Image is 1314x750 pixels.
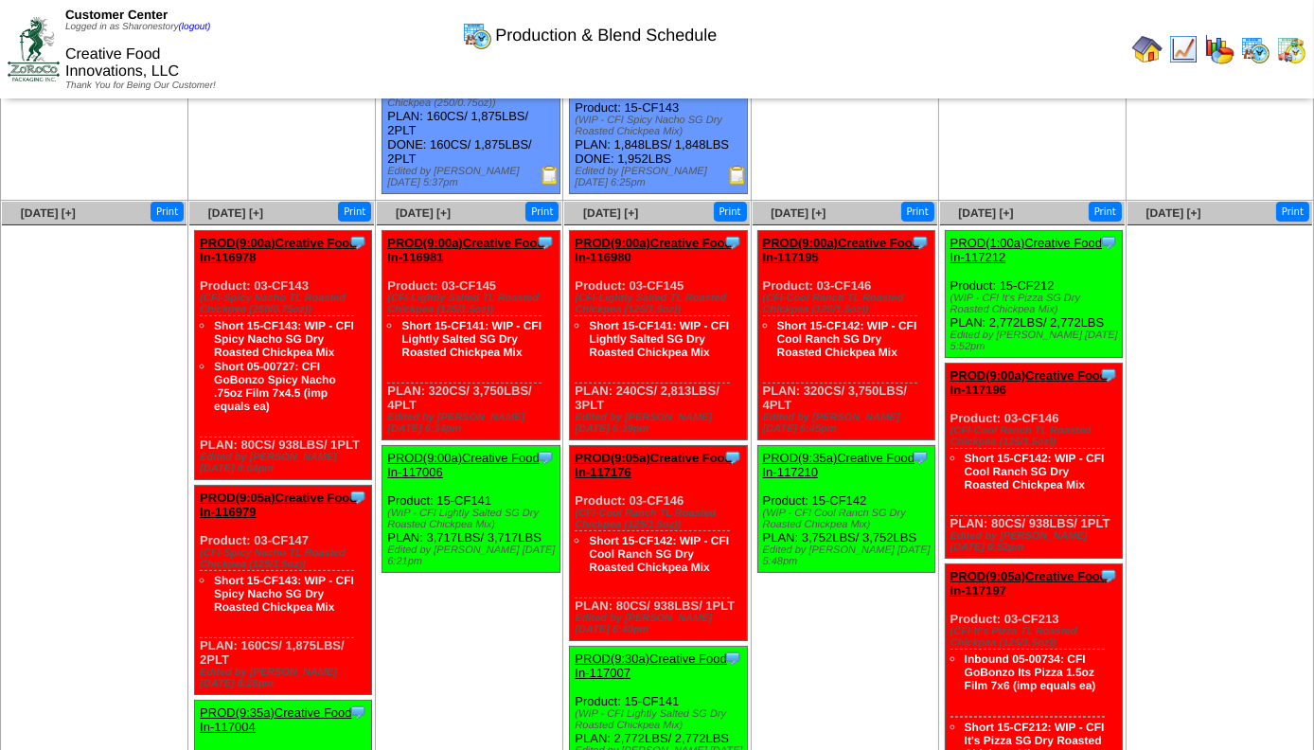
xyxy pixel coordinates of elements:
[151,202,184,222] button: Print
[1204,34,1234,64] img: graph.gif
[950,330,1122,352] div: Edited by [PERSON_NAME] [DATE] 5:52pm
[945,364,1122,559] div: Product: 03-CF146 PLAN: 80CS / 938LBS / 1PLT
[965,652,1096,692] a: Inbound 05-00734: CFI GoBonzo Its Pizza 1.5oz Film 7x6 (imp equals ea)
[575,115,746,137] div: (WIP - CFI Spicy Nacho SG Dry Roasted Chickpea Mix)
[536,233,555,252] img: Tooltip
[21,206,76,220] a: [DATE] [+]
[950,626,1122,649] div: (CFI-It's Pizza TL Roasted Chickpea (125/1.5oz))
[757,231,934,440] div: Product: 03-CF146 PLAN: 320CS / 3,750LBS / 4PLT
[8,17,60,80] img: ZoRoCo_Logo(Green%26Foil)%20jpg.webp
[570,231,747,440] div: Product: 03-CF145 PLAN: 240CS / 2,813LBS / 3PLT
[396,206,451,220] a: [DATE] [+]
[200,705,351,734] a: PROD(9:35a)Creative Food In-117004
[1099,566,1118,585] img: Tooltip
[348,488,367,507] img: Tooltip
[763,236,920,264] a: PROD(9:00a)Creative Food In-117195
[200,667,371,689] div: Edited by [PERSON_NAME] [DATE] 6:28pm
[382,25,559,194] div: Product: 03-CF143 PLAN: 160CS / 1,875LBS / 2PLT DONE: 160CS / 1,875LBS / 2PLT
[1276,202,1309,222] button: Print
[1089,202,1122,222] button: Print
[1240,34,1270,64] img: calendarprod.gif
[575,293,746,315] div: (CFI-Lightly Salted TL Roasted Chickpea (125/1.5oz))
[945,231,1122,358] div: Product: 15-CF212 PLAN: 2,772LBS / 2,772LBS
[911,233,930,252] img: Tooltip
[575,652,726,680] a: PROD(9:30a)Creative Food In-117007
[387,545,559,567] div: Edited by [PERSON_NAME] [DATE] 6:21pm
[777,319,917,359] a: Short 15-CF142: WIP - CFI Cool Ranch SG Dry Roasted Chickpea Mix
[1099,366,1118,384] img: Tooltip
[200,491,357,519] a: PROD(9:05a)Creative Food In-116979
[575,166,746,188] div: Edited by [PERSON_NAME] [DATE] 6:25pm
[589,319,729,359] a: Short 15-CF141: WIP - CFI Lightly Salted SG Dry Roasted Chickpea Mix
[401,319,542,359] a: Short 15-CF141: WIP - CFI Lightly Salted SG Dry Roasted Chickpea Mix
[1146,206,1201,220] a: [DATE] [+]
[65,46,179,80] span: Creative Food Innovations, LLC
[1276,34,1306,64] img: calendarinout.gif
[338,202,371,222] button: Print
[763,508,934,530] div: (WIP - CFI Cool Ranch SG Dry Roasted Chickpea Mix)
[771,206,826,220] a: [DATE] [+]
[950,569,1108,598] a: PROD(9:05a)Creative Food In-117197
[575,412,746,435] div: Edited by [PERSON_NAME] [DATE] 6:39pm
[763,451,914,479] a: PROD(9:35a)Creative Food In-117210
[723,448,742,467] img: Tooltip
[901,202,934,222] button: Print
[208,206,263,220] a: [DATE] [+]
[387,166,559,188] div: Edited by [PERSON_NAME] [DATE] 5:37pm
[387,508,559,530] div: (WIP - CFI Lightly Salted SG Dry Roasted Chickpea Mix)
[65,80,216,91] span: Thank You for Being Our Customer!
[348,233,367,252] img: Tooltip
[387,451,539,479] a: PROD(9:00a)Creative Food In-117006
[1099,233,1118,252] img: Tooltip
[214,574,354,614] a: Short 15-CF143: WIP - CFI Spicy Nacho SG Dry Roasted Chickpea Mix
[575,451,732,479] a: PROD(9:05a)Creative Food In-117176
[950,530,1122,553] div: Edited by [PERSON_NAME] [DATE] 6:52pm
[200,547,371,570] div: (CFI-Spicy Nacho TL Roasted Chickpea (125/1.5oz))
[387,236,544,264] a: PROD(9:00a)Creative Food In-116981
[911,448,930,467] img: Tooltip
[195,486,372,695] div: Product: 03-CF147 PLAN: 160CS / 1,875LBS / 2PLT
[575,236,732,264] a: PROD(9:00a)Creative Food In-116980
[495,26,717,45] span: Production & Blend Schedule
[950,368,1108,397] a: PROD(9:00a)Creative Food In-117196
[583,206,638,220] a: [DATE] [+]
[382,231,559,440] div: Product: 03-CF145 PLAN: 320CS / 3,750LBS / 4PLT
[195,231,372,480] div: Product: 03-CF143 PLAN: 80CS / 938LBS / 1PLT
[950,236,1102,264] a: PROD(1:00a)Creative Food In-117212
[348,703,367,722] img: Tooltip
[541,166,559,185] img: Production Report
[387,412,559,435] div: Edited by [PERSON_NAME] [DATE] 6:34pm
[1168,34,1199,64] img: line_graph.gif
[723,233,742,252] img: Tooltip
[200,236,357,264] a: PROD(9:00a)Creative Food In-116978
[950,293,1122,315] div: (WIP - CFI It's Pizza SG Dry Roasted Chickpea Mix)
[387,293,559,315] div: (CFI-Lightly Salted TL Roasted Chickpea (125/1.5oz))
[575,508,746,530] div: (CFI-Cool Ranch TL Roasted Chickpea (125/1.5oz))
[462,20,492,50] img: calendarprod.gif
[536,448,555,467] img: Tooltip
[570,446,747,641] div: Product: 03-CF146 PLAN: 80CS / 938LBS / 1PLT
[728,166,747,185] img: Production Report
[958,206,1013,220] a: [DATE] [+]
[214,319,354,359] a: Short 15-CF143: WIP - CFI Spicy Nacho SG Dry Roasted Chickpea Mix
[575,708,746,731] div: (WIP - CFI Lightly Salted SG Dry Roasted Chickpea Mix)
[179,22,211,32] a: (logout)
[723,649,742,668] img: Tooltip
[65,22,210,32] span: Logged in as Sharonestory
[65,8,168,22] span: Customer Center
[382,446,559,573] div: Product: 15-CF141 PLAN: 3,717LBS / 3,717LBS
[1132,34,1163,64] img: home.gif
[763,412,934,435] div: Edited by [PERSON_NAME] [DATE] 6:45pm
[200,293,371,315] div: (CFI-Spicy Nacho TL Roasted Chickpea (250/0.75oz))
[965,452,1105,491] a: Short 15-CF142: WIP - CFI Cool Ranch SG Dry Roasted Chickpea Mix
[214,360,336,413] a: Short 05-00727: CFI GoBonzo Spicy Nacho .75oz Film 7x4.5 (imp equals ea)
[589,534,729,574] a: Short 15-CF142: WIP - CFI Cool Ranch SG Dry Roasted Chickpea Mix
[200,452,371,474] div: Edited by [PERSON_NAME] [DATE] 8:04pm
